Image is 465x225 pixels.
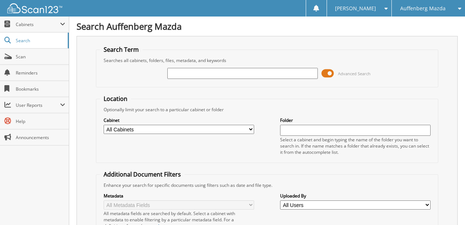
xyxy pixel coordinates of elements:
span: Bookmarks [16,86,65,92]
h1: Search Auffenberg Mazda [77,20,458,32]
span: Cabinets [16,21,60,28]
label: Folder [280,117,431,123]
div: Select a cabinet and begin typing the name of the folder you want to search in. If the name match... [280,137,431,155]
span: User Reports [16,102,60,108]
div: Enhance your search for specific documents using filters such as date and file type. [100,182,434,188]
span: Advanced Search [338,71,371,76]
div: Optionally limit your search to a particular cabinet or folder [100,106,434,113]
img: scan123-logo-white.svg [7,3,62,13]
legend: Search Term [100,46,142,54]
span: Announcements [16,134,65,141]
legend: Additional Document Filters [100,170,185,178]
span: Search [16,37,64,44]
span: Scan [16,54,65,60]
span: [PERSON_NAME] [335,6,376,11]
label: Metadata [104,193,254,199]
span: Auffenberg Mazda [400,6,446,11]
span: Help [16,118,65,124]
div: Searches all cabinets, folders, files, metadata, and keywords [100,57,434,63]
legend: Location [100,95,131,103]
label: Cabinet [104,117,254,123]
label: Uploaded By [280,193,431,199]
span: Reminders [16,70,65,76]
